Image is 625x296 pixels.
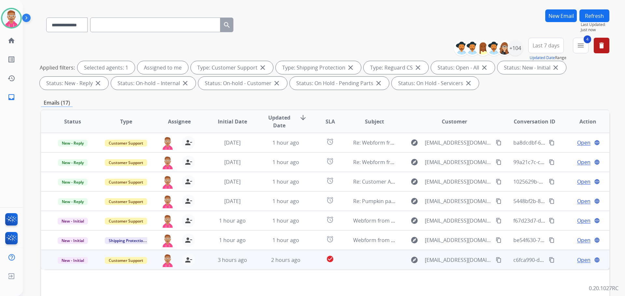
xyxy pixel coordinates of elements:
button: 4 [573,38,589,53]
span: Re: Customer Account Issue - [PERSON_NAME] - 330F396101 [353,178,500,185]
span: Assignee [168,118,191,125]
span: 4 [584,35,591,43]
span: Customer Support [105,198,147,205]
mat-icon: delete [598,42,605,49]
mat-icon: language [594,237,600,243]
span: 1 hour ago [272,217,299,224]
span: New - Reply [58,140,88,147]
mat-icon: alarm [326,157,334,165]
mat-icon: content_copy [549,237,555,243]
mat-icon: content_copy [496,159,502,165]
img: agent-avatar [161,136,174,150]
span: Subject [365,118,384,125]
span: Customer [442,118,467,125]
mat-icon: close [480,64,488,71]
span: Just now [581,27,609,32]
button: Updated Date [530,55,555,60]
mat-icon: search [223,21,231,29]
mat-icon: explore [410,236,418,244]
div: Type: Shipping Protection [276,61,361,74]
mat-icon: person_remove [185,139,192,147]
span: 1 hour ago [272,139,299,146]
span: New - Initial [58,257,88,264]
span: New - Initial [58,218,88,225]
span: Open [577,197,590,205]
mat-icon: alarm [326,177,334,185]
span: c6fca990-d193-486a-b6ae-d60c9e07acea [513,256,612,264]
mat-icon: content_copy [496,218,502,224]
mat-icon: check_circle [326,255,334,263]
span: Open [577,158,590,166]
span: Updated Date [265,114,294,129]
span: New - Reply [58,159,88,166]
mat-icon: language [594,198,600,204]
mat-icon: close [259,64,267,71]
img: agent-avatar [161,214,174,228]
button: New Email [545,9,577,22]
div: Status: On-hold – Internal [111,77,196,90]
span: [DATE] [224,159,241,166]
mat-icon: content_copy [496,237,502,243]
span: New - Reply [58,179,88,186]
span: Customer Support [105,140,147,147]
mat-icon: explore [410,158,418,166]
p: Applied filters: [40,64,75,71]
mat-icon: explore [410,197,418,205]
span: 2 hours ago [271,256,300,264]
span: Open [577,217,590,225]
mat-icon: close [347,64,354,71]
mat-icon: close [465,79,472,87]
mat-icon: list_alt [7,56,15,63]
mat-icon: home [7,37,15,45]
span: [EMAIL_ADDRESS][DOMAIN_NAME] [425,197,492,205]
span: be54f630-761f-4ea2-981f-20bc1b9d075c [513,237,610,244]
span: Type [120,118,132,125]
div: Status: On Hold - Pending Parts [290,77,389,90]
div: Status: On Hold - Servicers [392,77,479,90]
img: avatar [2,9,21,27]
mat-icon: alarm [326,196,334,204]
span: Customer Support [105,179,147,186]
mat-icon: alarm [326,216,334,224]
span: Shipping Protection [105,237,149,244]
th: Action [556,110,609,133]
span: Open [577,236,590,244]
span: 1 hour ago [272,159,299,166]
span: [EMAIL_ADDRESS][DOMAIN_NAME] [425,217,492,225]
mat-icon: person_remove [185,236,192,244]
mat-icon: history [7,74,15,82]
span: Last Updated: [581,22,609,27]
mat-icon: close [181,79,189,87]
mat-icon: content_copy [549,159,555,165]
span: [DATE] [224,139,241,146]
span: Open [577,139,590,147]
span: Customer Support [105,159,147,166]
mat-icon: close [273,79,281,87]
div: Assigned to me [137,61,188,74]
span: f67d23d7-d8c6-4996-9e18-3ff0cf757d27 [513,217,609,224]
mat-icon: language [594,218,600,224]
mat-icon: content_copy [496,198,502,204]
mat-icon: explore [410,178,418,186]
span: Webform from [EMAIL_ADDRESS][DOMAIN_NAME] on [DATE] [353,237,501,244]
span: Re: Webform from [EMAIL_ADDRESS][DOMAIN_NAME] on [DATE] [353,159,509,166]
button: Refresh [579,9,609,22]
mat-icon: content_copy [496,257,502,263]
mat-icon: content_copy [496,179,502,185]
div: Status: On-hold - Customer [198,77,287,90]
mat-icon: content_copy [549,179,555,185]
button: Last 7 days [528,38,564,53]
mat-icon: content_copy [496,140,502,146]
span: Customer Support [105,218,147,225]
span: [EMAIL_ADDRESS][DOMAIN_NAME] [425,256,492,264]
span: [EMAIL_ADDRESS][DOMAIN_NAME] [425,178,492,186]
div: Type: Reguard CS [364,61,428,74]
mat-icon: menu [577,42,585,49]
span: SLA [326,118,335,125]
span: [DATE] [224,178,241,185]
span: Last 7 days [533,44,560,47]
span: Range [530,55,566,60]
img: agent-avatar [161,175,174,189]
span: Initial Date [218,118,247,125]
mat-icon: arrow_downward [299,114,307,122]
